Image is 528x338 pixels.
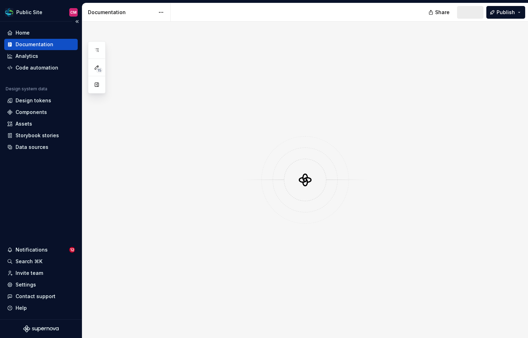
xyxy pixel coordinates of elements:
div: Documentation [16,41,53,48]
div: Invite team [16,270,43,277]
span: 15 [96,67,102,73]
img: f6f21888-ac52-4431-a6ea-009a12e2bf23.png [5,8,13,17]
div: Assets [16,120,32,127]
a: Assets [4,118,78,129]
div: Components [16,109,47,116]
a: Analytics [4,50,78,62]
div: Home [16,29,30,36]
span: 12 [69,247,75,253]
div: Settings [16,281,36,288]
button: Publish [486,6,525,19]
a: Settings [4,279,78,290]
span: Share [435,9,450,16]
span: Publish [497,9,515,16]
button: Help [4,302,78,314]
button: Public SiteCM [1,5,81,20]
button: Contact support [4,291,78,302]
a: Components [4,107,78,118]
a: Home [4,27,78,38]
div: Storybook stories [16,132,59,139]
div: Design tokens [16,97,51,104]
div: Contact support [16,293,55,300]
a: Design tokens [4,95,78,106]
button: Search ⌘K [4,256,78,267]
div: Public Site [16,9,42,16]
div: Data sources [16,144,48,151]
button: Collapse sidebar [72,17,82,26]
div: CM [70,10,77,15]
div: Code automation [16,64,58,71]
div: Help [16,304,27,312]
a: Data sources [4,141,78,153]
svg: Supernova Logo [23,325,59,332]
a: Code automation [4,62,78,73]
div: Design system data [6,86,47,92]
a: Documentation [4,39,78,50]
div: Search ⌘K [16,258,42,265]
div: Analytics [16,53,38,60]
button: Notifications12 [4,244,78,255]
div: Documentation [88,9,155,16]
button: Share [425,6,454,19]
a: Storybook stories [4,130,78,141]
a: Invite team [4,267,78,279]
div: Notifications [16,246,48,253]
